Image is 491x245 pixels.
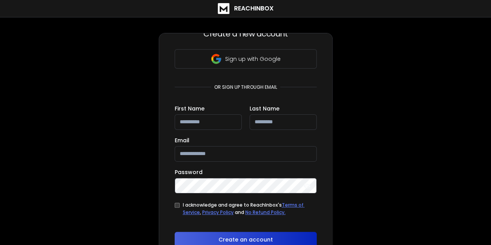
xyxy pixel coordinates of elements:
[175,106,205,111] label: First Name
[245,209,286,216] a: No Refund Policy.
[175,169,203,175] label: Password
[250,106,279,111] label: Last Name
[211,84,280,90] p: or sign up through email
[234,4,274,13] h1: ReachInbox
[183,201,317,216] div: I acknowledge and agree to ReachInbox's , and
[225,55,281,63] p: Sign up with Google
[218,3,229,14] img: logo
[202,209,234,216] a: Privacy Policy
[175,28,317,39] h3: Create a new account
[175,138,189,143] label: Email
[175,49,317,69] button: Sign up with Google
[218,3,274,14] a: ReachInbox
